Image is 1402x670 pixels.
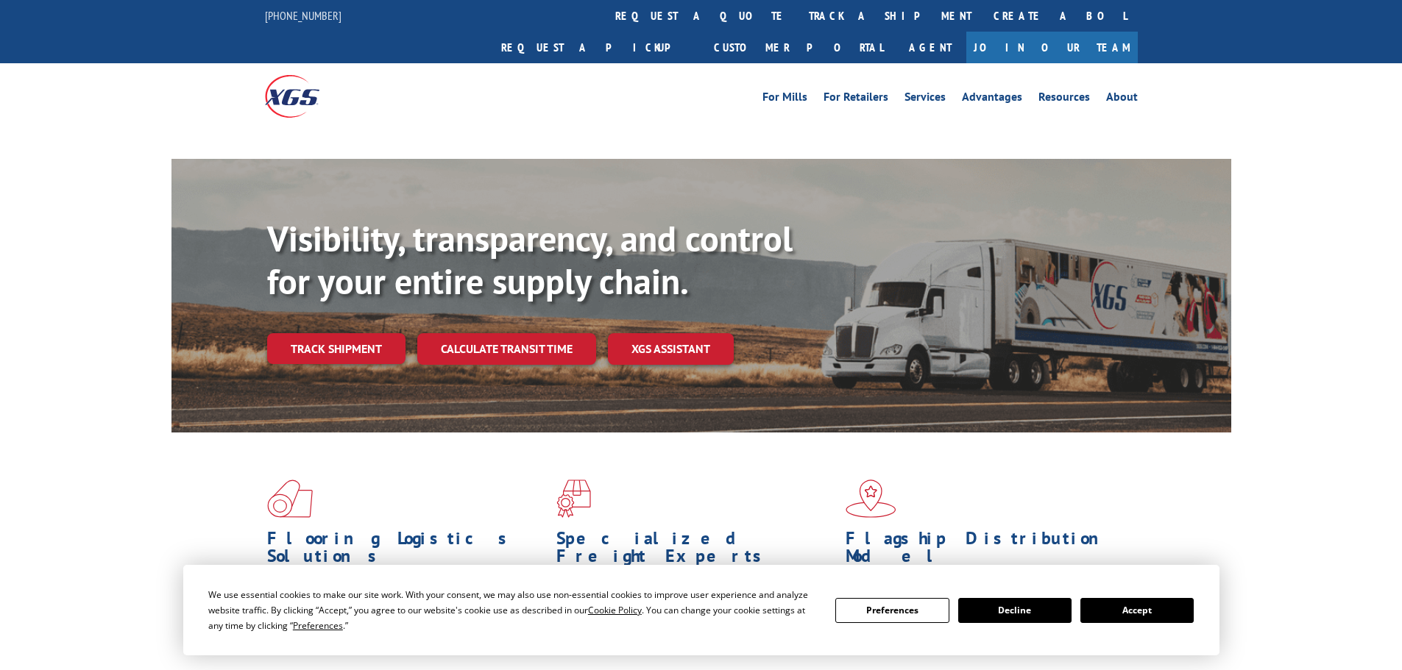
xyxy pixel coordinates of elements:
[894,32,966,63] a: Agent
[267,333,406,364] a: Track shipment
[1080,598,1194,623] button: Accept
[835,598,949,623] button: Preferences
[824,91,888,107] a: For Retailers
[962,91,1022,107] a: Advantages
[846,480,896,518] img: xgs-icon-flagship-distribution-model-red
[267,480,313,518] img: xgs-icon-total-supply-chain-intelligence-red
[183,565,1219,655] div: Cookie Consent Prompt
[556,530,835,572] h1: Specialized Freight Experts
[703,32,894,63] a: Customer Portal
[490,32,703,63] a: Request a pickup
[966,32,1138,63] a: Join Our Team
[267,530,545,572] h1: Flooring Logistics Solutions
[556,480,591,518] img: xgs-icon-focused-on-flooring-red
[208,587,818,633] div: We use essential cookies to make our site work. With your consent, we may also use non-essential ...
[417,333,596,365] a: Calculate transit time
[267,215,793,304] b: Visibility, transparency, and control for your entire supply chain.
[958,598,1072,623] button: Decline
[608,333,734,365] a: XGS ASSISTANT
[846,530,1124,572] h1: Flagship Distribution Model
[265,8,341,23] a: [PHONE_NUMBER]
[1038,91,1090,107] a: Resources
[293,619,343,632] span: Preferences
[588,604,642,616] span: Cookie Policy
[762,91,807,107] a: For Mills
[1106,91,1138,107] a: About
[904,91,946,107] a: Services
